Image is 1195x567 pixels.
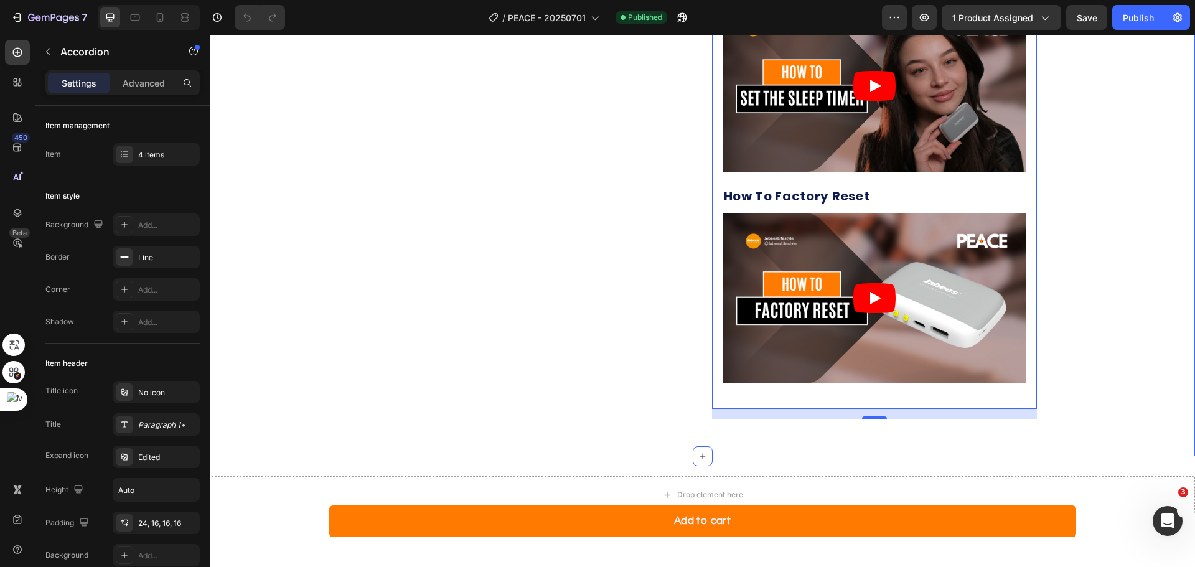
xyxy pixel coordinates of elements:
[119,471,866,502] button: Add to cart
[45,419,61,430] div: Title
[113,479,199,501] input: Auto
[513,152,817,171] h2: How To Factory Reset
[138,518,197,529] div: 24, 16, 16, 16
[45,120,110,131] div: Item management
[502,11,505,24] span: /
[138,452,197,463] div: Edited
[45,515,91,532] div: Padding
[9,228,30,238] div: Beta
[5,5,93,30] button: 7
[235,5,285,30] div: Undo/Redo
[60,44,166,59] p: Accordion
[45,358,88,369] div: Item header
[138,419,197,431] div: Paragraph 1*
[45,550,88,561] div: Background
[1123,11,1154,24] div: Publish
[45,149,61,160] div: Item
[210,35,1195,567] iframe: Design area
[45,385,78,396] div: Title icon
[45,217,106,233] div: Background
[644,248,686,278] button: Play
[45,482,86,499] div: Height
[45,190,80,202] div: Item style
[952,11,1033,24] span: 1 product assigned
[138,149,197,161] div: 4 items
[1077,12,1097,23] span: Save
[138,252,197,263] div: Line
[138,284,197,296] div: Add...
[123,77,165,90] p: Advanced
[45,251,70,263] div: Border
[138,317,197,328] div: Add...
[508,11,586,24] span: PEACE - 20250701
[628,12,662,23] span: Published
[467,455,533,465] div: Drop element here
[45,450,88,461] div: Expand icon
[45,284,70,295] div: Corner
[942,5,1061,30] button: 1 product assigned
[45,316,74,327] div: Shadow
[62,77,96,90] p: Settings
[1153,506,1183,536] iframe: Intercom live chat
[12,133,30,143] div: 450
[138,220,197,231] div: Add...
[464,478,522,495] div: Add to cart
[1066,5,1107,30] button: Save
[138,387,197,398] div: No icon
[82,10,87,25] p: 7
[1112,5,1165,30] button: Publish
[1178,487,1188,497] span: 3
[138,550,197,561] div: Add...
[644,36,686,66] button: Play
